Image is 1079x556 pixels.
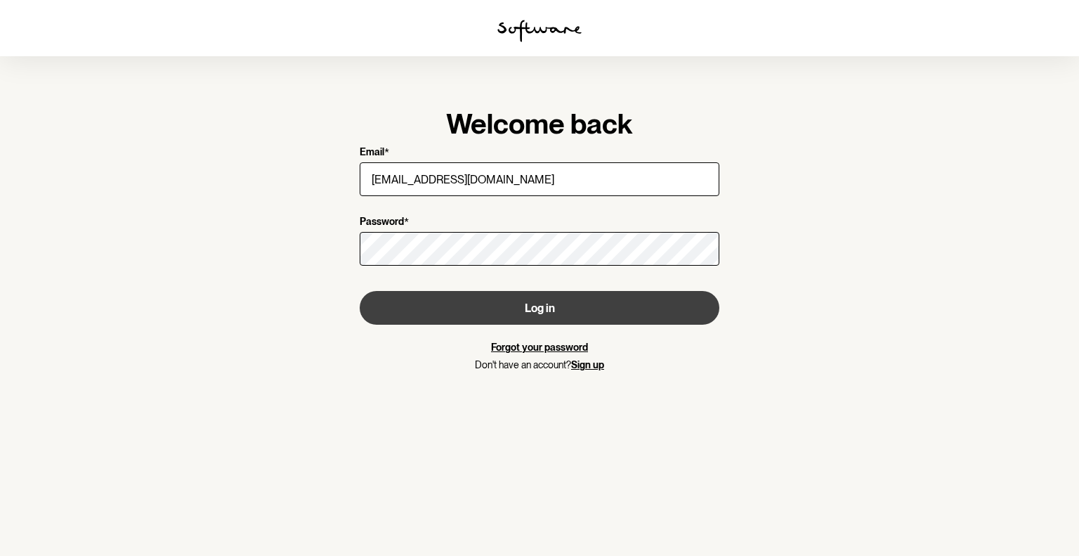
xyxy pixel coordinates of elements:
p: Email [360,146,384,160]
a: Forgot your password [491,342,588,353]
button: Log in [360,291,719,325]
h1: Welcome back [360,107,719,141]
p: Don't have an account? [360,359,719,371]
img: software logo [497,20,582,42]
p: Password [360,216,404,229]
a: Sign up [571,359,604,370]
